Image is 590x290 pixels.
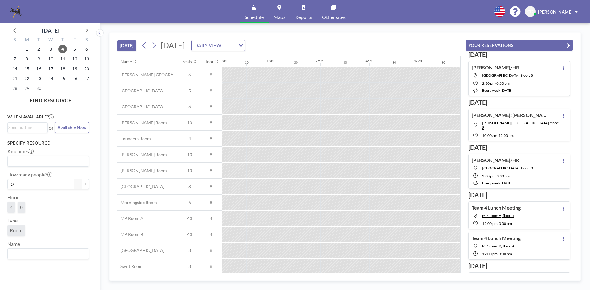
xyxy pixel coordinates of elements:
[179,248,200,253] span: 8
[58,45,67,53] span: Thursday, September 4, 2025
[499,252,512,256] span: 3:00 PM
[179,120,200,126] span: 10
[468,51,570,59] h3: [DATE]
[117,88,164,94] span: [GEOGRAPHIC_DATA]
[46,45,55,53] span: Wednesday, September 3, 2025
[22,64,31,73] span: Monday, September 15, 2025
[179,168,200,173] span: 10
[200,184,222,189] span: 8
[58,64,67,73] span: Thursday, September 18, 2025
[8,249,89,259] div: Search for option
[193,41,222,49] span: DAILY VIEW
[34,45,43,53] span: Tuesday, September 2, 2025
[468,191,570,199] h3: [DATE]
[294,60,298,64] div: 30
[117,120,167,126] span: [PERSON_NAME] Room
[482,133,497,138] span: 10:00 AM
[117,216,144,221] span: MP Room A
[497,81,510,86] span: 3:30 PM
[495,174,497,178] span: -
[70,64,79,73] span: Friday, September 19, 2025
[472,235,521,241] h4: Team 4 Lunch Meeting
[273,15,285,20] span: Maps
[42,26,59,35] div: [DATE]
[203,59,214,64] div: Floor
[482,252,498,256] span: 12:00 PM
[161,41,185,50] span: [DATE]
[10,74,19,83] span: Sunday, September 21, 2025
[120,59,132,64] div: Name
[482,166,533,170] span: West End Room, floor: 8
[472,157,519,163] h4: [PERSON_NAME]/HR
[179,184,200,189] span: 8
[217,58,227,63] div: 12AM
[74,179,82,189] button: -
[179,232,200,237] span: 40
[472,205,521,211] h4: Team 4 Lunch Meeting
[22,45,31,53] span: Monday, September 1, 2025
[200,264,222,269] span: 8
[57,125,86,130] span: Available Now
[117,264,143,269] span: Swift Room
[34,64,43,73] span: Tuesday, September 16, 2025
[200,248,222,253] span: 8
[245,60,249,64] div: 30
[200,200,222,205] span: 8
[482,213,514,218] span: MP Room A, floor: 4
[33,36,45,44] div: T
[179,200,200,205] span: 6
[482,174,495,178] span: 2:30 PM
[200,136,222,141] span: 8
[468,144,570,151] h3: [DATE]
[200,72,222,78] span: 8
[10,6,22,18] img: organization-logo
[179,264,200,269] span: 8
[49,125,53,131] span: or
[21,36,33,44] div: M
[117,200,157,205] span: Morningside Room
[8,123,47,132] div: Search for option
[46,64,55,73] span: Wednesday, September 17, 2025
[200,88,222,94] span: 8
[10,55,19,63] span: Sunday, September 7, 2025
[7,194,19,200] label: Floor
[58,74,67,83] span: Thursday, September 25, 2025
[179,72,200,78] span: 6
[117,152,167,157] span: [PERSON_NAME] Room
[482,244,514,248] span: MP Room B, floor: 4
[8,157,85,165] input: Search for option
[182,59,192,64] div: Seats
[499,221,512,226] span: 3:00 PM
[179,152,200,157] span: 13
[482,181,513,185] span: every week [DATE]
[7,172,52,178] label: How many people?
[117,184,164,189] span: [GEOGRAPHIC_DATA]
[55,122,89,133] button: Available Now
[117,232,143,237] span: MP Room B
[10,84,19,93] span: Sunday, September 28, 2025
[472,112,549,118] h4: [PERSON_NAME]: [PERSON_NAME]
[20,204,23,210] span: 8
[472,64,519,71] h4: [PERSON_NAME]/HR
[442,60,445,64] div: 30
[46,74,55,83] span: Wednesday, September 24, 2025
[179,104,200,110] span: 6
[22,74,31,83] span: Monday, September 22, 2025
[497,174,510,178] span: 3:30 PM
[82,64,91,73] span: Saturday, September 20, 2025
[223,41,235,49] input: Search for option
[7,95,94,103] h4: FIND RESOURCE
[34,74,43,83] span: Tuesday, September 23, 2025
[81,36,92,44] div: S
[10,227,22,234] span: Room
[82,55,91,63] span: Saturday, September 13, 2025
[34,84,43,93] span: Tuesday, September 30, 2025
[34,55,43,63] span: Tuesday, September 9, 2025
[8,156,89,166] div: Search for option
[7,140,89,146] h3: Specify resource
[316,58,324,63] div: 2AM
[10,204,13,210] span: 4
[295,15,312,20] span: Reports
[9,36,21,44] div: S
[498,133,514,138] span: 12:00 PM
